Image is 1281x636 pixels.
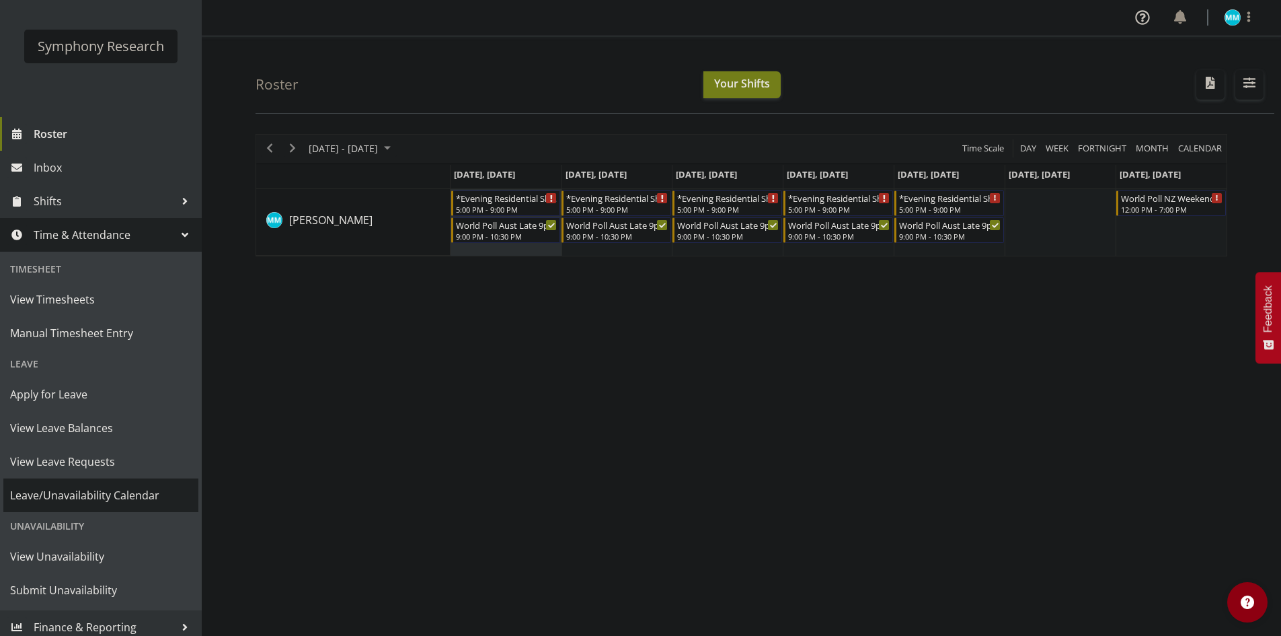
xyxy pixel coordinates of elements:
div: Unavailability [3,512,198,540]
div: Murphy Mulholland"s event - *Evening Residential Shift 5-9pm Begin From Wednesday, September 24, ... [672,190,782,216]
div: Murphy Mulholland"s event - World Poll NZ Weekends Begin From Sunday, September 28, 2025 at 12:00... [1116,190,1226,216]
button: Next [284,140,302,157]
td: Murphy Mulholland resource [256,189,451,256]
span: Apply for Leave [10,384,192,404]
div: World Poll Aust Late 9p~10:30p [788,218,890,232]
div: Murphy Mulholland"s event - World Poll Aust Late 9p~10:30p Begin From Wednesday, September 24, 20... [672,217,782,243]
div: Murphy Mulholland"s event - World Poll Aust Late 9p~10:30p Begin From Thursday, September 25, 202... [783,217,893,243]
button: Previous [261,140,279,157]
span: Submit Unavailability [10,580,192,600]
button: Download a PDF of the roster according to the set date range. [1196,70,1225,100]
span: View Timesheets [10,289,192,310]
span: View Unavailability [10,546,192,567]
a: [PERSON_NAME] [289,212,373,228]
a: Leave/Unavailability Calendar [3,479,198,512]
button: Your Shifts [703,71,781,98]
div: next period [281,135,304,163]
div: previous period [258,135,281,163]
span: Time Scale [961,140,1005,157]
a: View Timesheets [3,283,198,316]
span: Shifts [34,191,175,211]
table: Timeline Week of September 26, 2025 [451,189,1227,256]
span: Fortnight [1077,140,1128,157]
button: Fortnight [1076,140,1129,157]
div: 9:00 PM - 10:30 PM [456,231,557,242]
button: Feedback - Show survey [1255,272,1281,363]
div: World Poll Aust Late 9p~10:30p [456,218,557,232]
a: Manual Timesheet Entry [3,316,198,350]
div: Murphy Mulholland"s event - World Poll Aust Late 9p~10:30p Begin From Friday, September 26, 2025 ... [894,217,1004,243]
div: *Evening Residential Shift 5-9pm [566,191,668,205]
span: [DATE], [DATE] [1120,168,1181,180]
a: View Leave Requests [3,445,198,479]
span: Day [1019,140,1038,157]
span: Feedback [1262,285,1274,332]
span: [DATE], [DATE] [787,168,848,180]
div: 9:00 PM - 10:30 PM [566,231,668,242]
h4: Roster [256,77,299,92]
div: Timeline Week of September 26, 2025 [256,134,1227,256]
a: Apply for Leave [3,378,198,411]
span: Manual Timesheet Entry [10,323,192,343]
div: Murphy Mulholland"s event - *Evening Residential Shift 5-9pm Begin From Tuesday, September 23, 20... [561,190,671,216]
span: [DATE] - [DATE] [307,140,379,157]
img: help-xxl-2.png [1241,596,1254,609]
div: 12:00 PM - 7:00 PM [1121,204,1222,215]
div: World Poll Aust Late 9p~10:30p [899,218,1001,232]
span: Week [1044,140,1070,157]
span: Month [1134,140,1170,157]
a: Submit Unavailability [3,573,198,607]
div: September 22 - 28, 2025 [304,135,399,163]
span: [DATE], [DATE] [898,168,959,180]
div: *Evening Residential Shift 5-9pm [677,191,779,205]
div: Murphy Mulholland"s event - *Evening Residential Shift 5-9pm Begin From Friday, September 26, 202... [894,190,1004,216]
div: 5:00 PM - 9:00 PM [566,204,668,215]
div: World Poll NZ Weekends [1121,191,1222,205]
div: Murphy Mulholland"s event - World Poll Aust Late 9p~10:30p Begin From Tuesday, September 23, 2025... [561,217,671,243]
div: 5:00 PM - 9:00 PM [456,204,557,215]
span: Leave/Unavailability Calendar [10,485,192,505]
span: [DATE], [DATE] [566,168,627,180]
img: murphy-mulholland11450.jpg [1225,9,1241,26]
span: Roster [34,124,195,144]
span: View Leave Requests [10,452,192,472]
div: Symphony Research [38,36,164,57]
div: World Poll Aust Late 9p~10:30p [566,218,668,232]
a: View Unavailability [3,540,198,573]
div: *Evening Residential Shift 5-9pm [788,191,890,205]
div: 5:00 PM - 9:00 PM [677,204,779,215]
span: [DATE], [DATE] [454,168,515,180]
div: 9:00 PM - 10:30 PM [899,231,1001,242]
div: 9:00 PM - 10:30 PM [677,231,779,242]
button: Filter Shifts [1235,70,1264,100]
button: Time Scale [960,140,1007,157]
div: Leave [3,350,198,378]
span: Your Shifts [714,76,770,91]
div: Timesheet [3,255,198,283]
div: Murphy Mulholland"s event - World Poll Aust Late 9p~10:30p Begin From Monday, September 22, 2025 ... [451,217,561,243]
span: Time & Attendance [34,225,175,245]
div: 9:00 PM - 10:30 PM [788,231,890,242]
button: Timeline Month [1134,140,1171,157]
span: calendar [1177,140,1223,157]
a: View Leave Balances [3,411,198,445]
span: Inbox [34,157,195,178]
span: [DATE], [DATE] [1009,168,1070,180]
span: View Leave Balances [10,418,192,438]
div: 5:00 PM - 9:00 PM [899,204,1001,215]
span: [DATE], [DATE] [676,168,737,180]
button: Timeline Day [1018,140,1039,157]
button: September 2025 [307,140,397,157]
div: Murphy Mulholland"s event - *Evening Residential Shift 5-9pm Begin From Thursday, September 25, 2... [783,190,893,216]
button: Timeline Week [1044,140,1071,157]
div: 5:00 PM - 9:00 PM [788,204,890,215]
span: [PERSON_NAME] [289,213,373,227]
button: Month [1176,140,1225,157]
div: World Poll Aust Late 9p~10:30p [677,218,779,232]
div: *Evening Residential Shift 5-9pm [899,191,1001,205]
div: *Evening Residential Shift 5-9pm [456,191,557,205]
div: Murphy Mulholland"s event - *Evening Residential Shift 5-9pm Begin From Monday, September 22, 202... [451,190,561,216]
